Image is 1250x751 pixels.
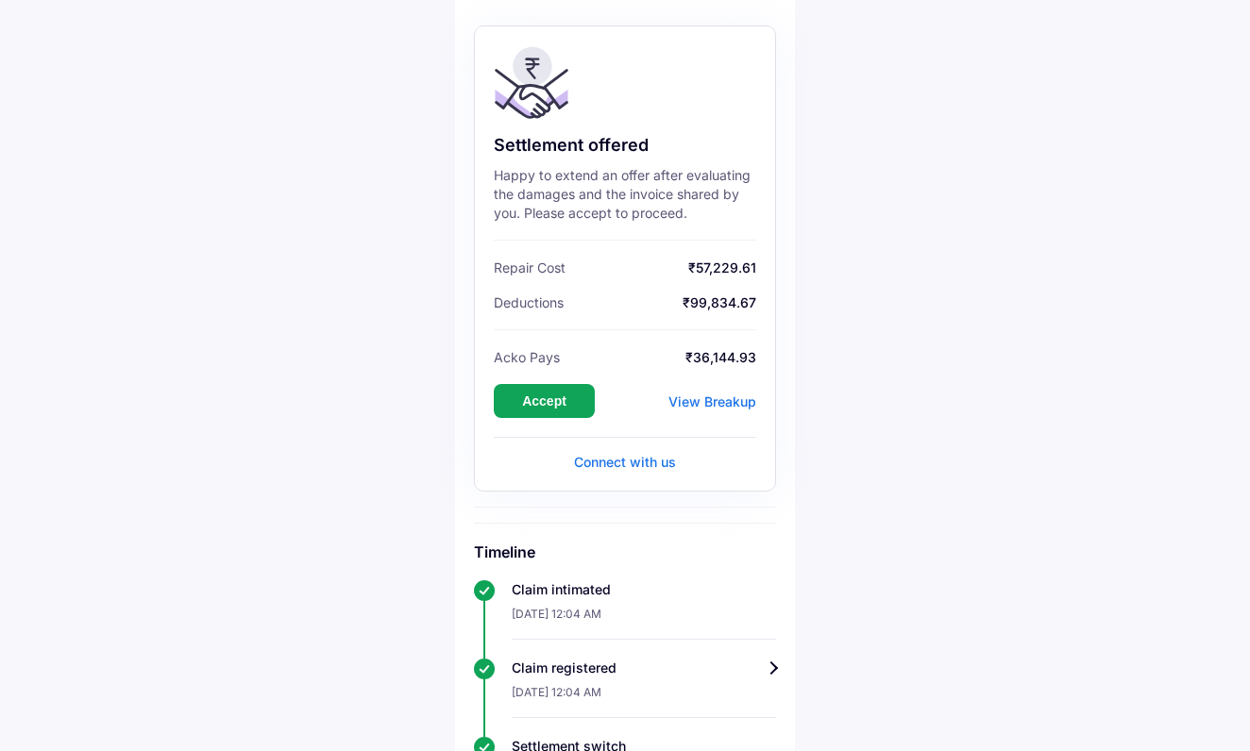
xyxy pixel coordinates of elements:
button: Accept [494,384,595,418]
div: [DATE] 12:04 AM [512,677,776,718]
div: Claim intimated [512,580,776,599]
div: View Breakup [668,393,756,409]
div: Happy to extend an offer after evaluating the damages and the invoice shared by you. Please accep... [494,166,756,223]
h6: Timeline [474,542,776,561]
span: Repair Cost [494,259,566,275]
span: ₹36,144.93 [565,349,756,365]
div: Claim registered [512,659,776,677]
div: Settlement offered [494,134,756,157]
span: Deductions [494,294,564,310]
div: [DATE] 12:04 AM [512,599,776,640]
span: Acko Pays [494,349,560,365]
span: ₹57,229.61 [570,259,756,275]
div: Connect with us [494,453,756,472]
span: ₹99,834.67 [568,294,756,310]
